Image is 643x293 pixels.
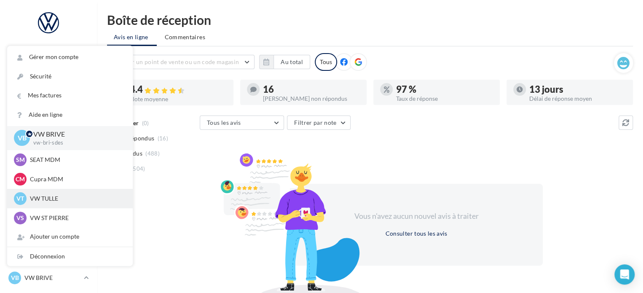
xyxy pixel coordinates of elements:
div: 13 jours [529,85,626,94]
span: VB [11,274,19,282]
button: Filtrer par note [287,116,351,130]
p: Cupra MDM [30,175,123,183]
p: SEAT MDM [30,156,123,164]
a: ASSETS PERSONNALISABLES [5,193,92,218]
span: Non répondus [115,134,154,142]
div: 16 [263,85,360,94]
a: Gérer mon compte [7,48,133,67]
p: vw-bri-sdes [33,139,119,147]
div: Tous [315,53,337,71]
span: VS [16,214,24,222]
span: CM [16,175,25,183]
div: Déconnexion [7,247,133,266]
div: Note moyenne [130,96,227,102]
button: Choisir un point de vente ou un code magasin [107,55,255,69]
button: Tous les avis [200,116,284,130]
a: Aide en ligne [7,105,133,124]
span: (16) [158,135,168,142]
span: (504) [131,165,145,172]
p: VW ST PIERRE [30,214,123,222]
p: VW BRIVE [24,274,80,282]
span: VT [16,194,24,203]
button: Consulter tous les avis [382,228,450,239]
button: Au total [259,55,310,69]
div: 97 % [396,85,493,94]
span: SM [16,156,25,164]
a: Mes factures [7,86,133,105]
div: Taux de réponse [396,96,493,102]
span: (488) [145,150,160,157]
a: VB VW BRIVE [7,270,90,286]
div: 4.4 [130,85,227,94]
div: Vous n'avez aucun nouvel avis à traiter [344,211,489,222]
p: VW TULLE [30,194,123,203]
a: Opérations [5,46,92,63]
p: VW BRIVE [33,129,119,139]
span: Tous les avis [207,119,241,126]
a: Calendrier [5,172,92,190]
span: Commentaires [165,33,205,41]
a: Sécurité [7,67,133,86]
div: Délai de réponse moyen [529,96,626,102]
a: Campagnes [5,109,92,127]
span: Choisir un point de vente ou un code magasin [114,58,239,65]
div: Boîte de réception [107,13,633,26]
button: Au total [273,55,310,69]
a: Contacts [5,130,92,148]
div: Ajouter un compte [7,227,133,246]
a: Visibilité en ligne [5,88,92,106]
div: Open Intercom Messenger [614,264,635,285]
a: Boîte de réception [5,67,92,85]
div: [PERSON_NAME] non répondus [263,96,360,102]
span: VB [18,133,27,143]
a: Médiathèque [5,151,92,169]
